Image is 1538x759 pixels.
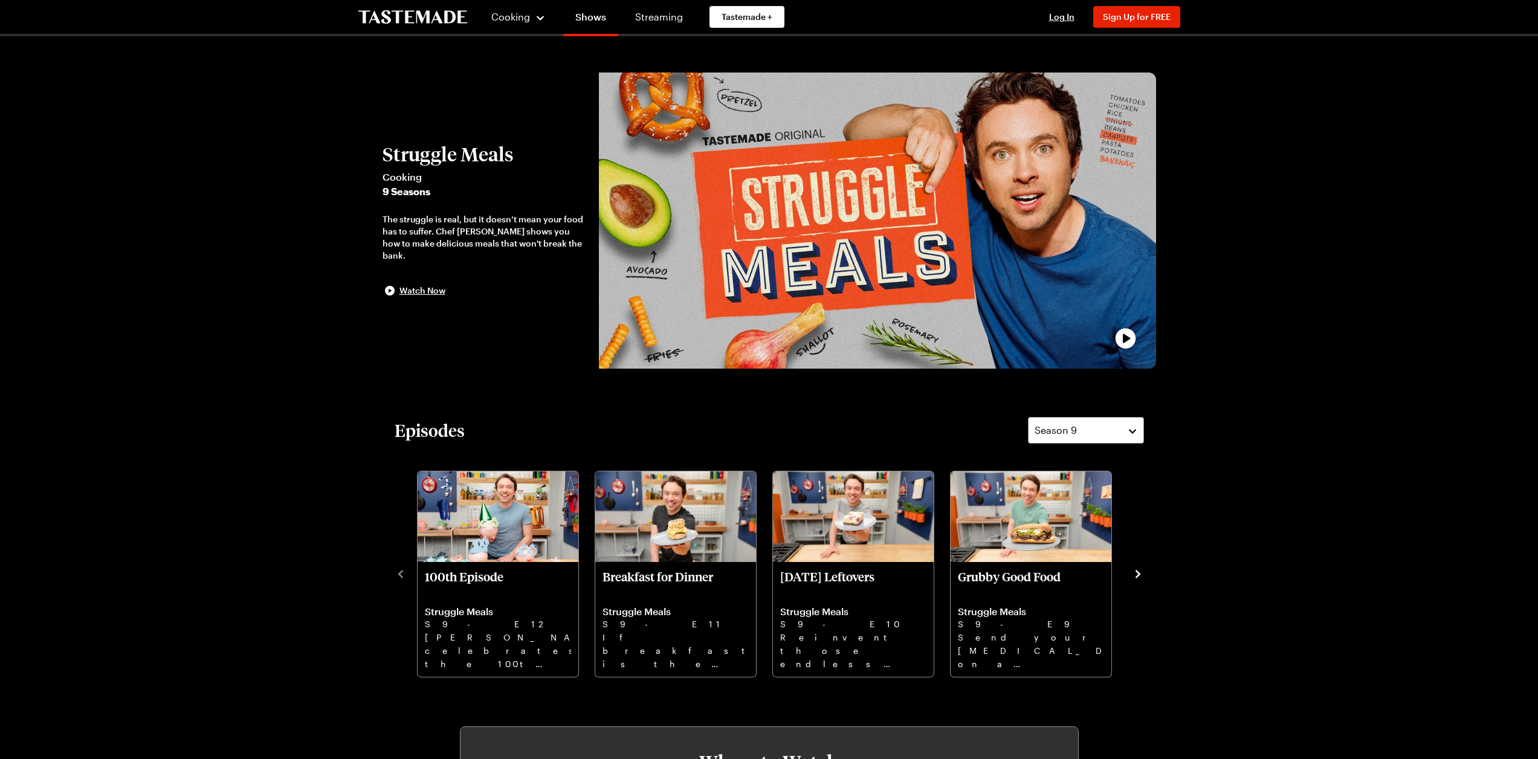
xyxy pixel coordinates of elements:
span: Season 9 [1035,423,1077,438]
span: Watch Now [399,285,445,297]
img: Grubby Good Food [951,471,1111,562]
a: Breakfast for Dinner [603,569,749,670]
h2: Episodes [395,419,465,441]
div: 100th Episode [418,471,578,677]
a: To Tastemade Home Page [358,10,467,24]
button: navigate to next item [1132,566,1144,580]
button: Season 9 [1028,417,1144,444]
button: play trailer [599,73,1156,369]
img: 100th Episode [418,471,578,562]
p: Struggle Meals [425,606,571,618]
p: S9 - E9 [958,618,1104,631]
p: S9 - E12 [425,618,571,631]
div: Grubby Good Food [951,471,1111,677]
p: Reinvent those endless [DATE] leftovers with revamped dishes the family will love. [780,631,926,670]
button: Sign Up for FREE [1093,6,1180,28]
span: 9 Seasons [383,184,587,199]
div: 3 / 12 [772,468,949,678]
div: Thanksgiving Leftovers [773,471,934,677]
div: 1 / 12 [416,468,594,678]
div: The struggle is real, but it doesn’t mean your food has to suffer. Chef [PERSON_NAME] shows you h... [383,213,587,262]
img: Breakfast for Dinner [595,471,756,562]
h2: Struggle Meals [383,143,587,165]
p: Struggle Meals [958,606,1104,618]
a: Grubby Good Food [958,569,1104,670]
a: Thanksgiving Leftovers [780,569,926,670]
p: S9 - E11 [603,618,749,631]
div: Breakfast for Dinner [595,471,756,677]
p: Grubby Good Food [958,569,1104,598]
span: Log In [1049,11,1074,22]
div: 4 / 12 [949,468,1127,678]
div: 2 / 12 [594,468,772,678]
img: Struggle Meals [599,73,1156,369]
p: Struggle Meals [780,606,926,618]
p: S9 - E10 [780,618,926,631]
p: [PERSON_NAME] celebrates the 100th episode of Struggle Meals with a look back on memorable moments. [425,631,571,670]
button: Log In [1038,11,1086,23]
p: Breakfast for Dinner [603,569,749,598]
img: Thanksgiving Leftovers [773,471,934,562]
p: 100th Episode [425,569,571,598]
a: Shows [563,2,618,36]
span: Cooking [491,11,530,22]
a: 100th Episode [425,569,571,670]
p: Send your [MEDICAL_DATA] on a flavorful food tour without leaving the Struggle Kitchen. [958,631,1104,670]
button: Cooking [491,2,546,31]
button: navigate to previous item [395,566,407,580]
p: If breakfast is the most important meal of the day, why not eat it for dinner too? [603,631,749,670]
span: Cooking [383,170,587,184]
p: Struggle Meals [603,606,749,618]
span: Tastemade + [722,11,772,23]
span: Sign Up for FREE [1103,11,1171,22]
a: Tastemade + [709,6,784,28]
button: Struggle MealsCooking9 SeasonsThe struggle is real, but it doesn’t mean your food has to suffer. ... [383,143,587,298]
p: [DATE] Leftovers [780,569,926,598]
